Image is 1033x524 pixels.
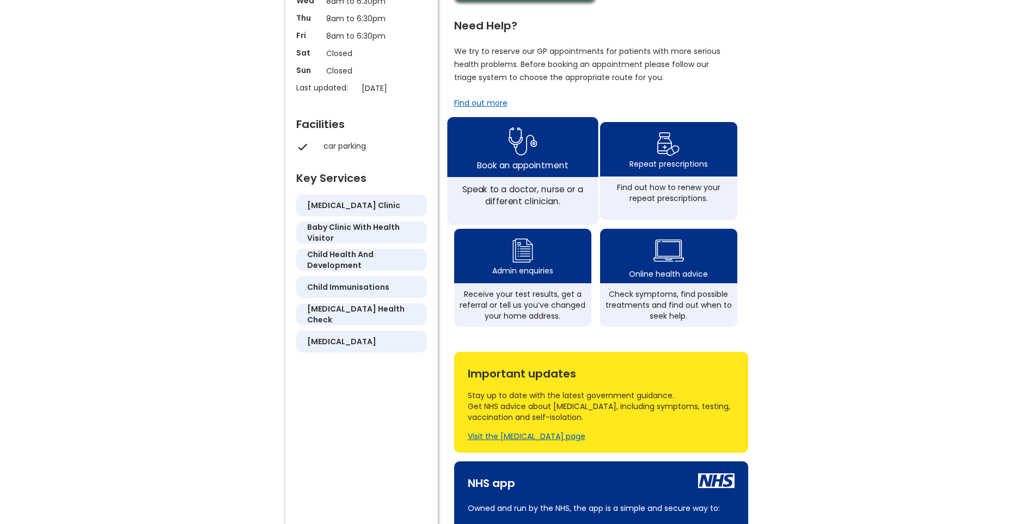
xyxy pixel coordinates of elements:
p: 8am to 6:30pm [326,30,397,42]
a: repeat prescription iconRepeat prescriptionsFind out how to renew your repeat prescriptions. [600,122,737,220]
img: admin enquiry icon [511,236,535,265]
p: Thu [296,13,321,23]
p: [DATE] [362,82,432,94]
p: Last updated: [296,82,356,93]
div: Repeat prescriptions [629,159,708,169]
p: We try to reserve our GP appointments for patients with more serious health problems. Before book... [454,45,721,84]
h5: child health and development [307,249,416,271]
div: NHS app [468,472,515,489]
p: Sat [296,47,321,58]
div: Find out how to renew your repeat prescriptions. [606,182,732,204]
p: Owned and run by the NHS, the app is a simple and secure way to: [468,502,735,515]
img: book appointment icon [508,124,537,159]
p: 8am to 6:30pm [326,13,397,25]
div: Book an appointment [477,159,568,170]
img: health advice icon [653,233,684,269]
div: Key Services [296,167,427,184]
img: nhs icon white [698,473,735,488]
a: admin enquiry iconAdmin enquiriesReceive your test results, get a referral or tell us you’ve chan... [454,229,591,327]
div: Check symptoms, find possible treatments and find out when to seek help. [606,289,732,321]
p: Closed [326,65,397,77]
h5: baby clinic with health visitor [307,222,416,243]
p: Closed [326,47,397,59]
div: Facilities [296,113,427,130]
div: Important updates [468,363,735,379]
div: Speak to a doctor, nurse or a different clinician. [453,183,592,207]
div: Receive your test results, get a referral or tell us you’ve changed your home address. [460,289,586,321]
div: Admin enquiries [492,265,553,276]
img: repeat prescription icon [657,130,680,159]
a: Visit the [MEDICAL_DATA] page [468,431,585,442]
div: Stay up to date with the latest government guidance. Get NHS advice about [MEDICAL_DATA], includi... [468,390,735,423]
h5: [MEDICAL_DATA] clinic [307,200,400,211]
div: Online health advice [629,269,708,279]
p: Fri [296,30,321,41]
a: book appointment icon Book an appointmentSpeak to a doctor, nurse or a different clinician. [447,117,598,225]
h5: [MEDICAL_DATA] health check [307,303,416,325]
h5: [MEDICAL_DATA] [307,336,376,347]
div: car parking [323,141,421,151]
div: Need Help? [454,15,737,31]
p: Sun [296,65,321,76]
a: health advice iconOnline health adviceCheck symptoms, find possible treatments and find out when ... [600,229,737,327]
h5: child immunisations [307,282,389,293]
a: Find out more [454,98,508,108]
